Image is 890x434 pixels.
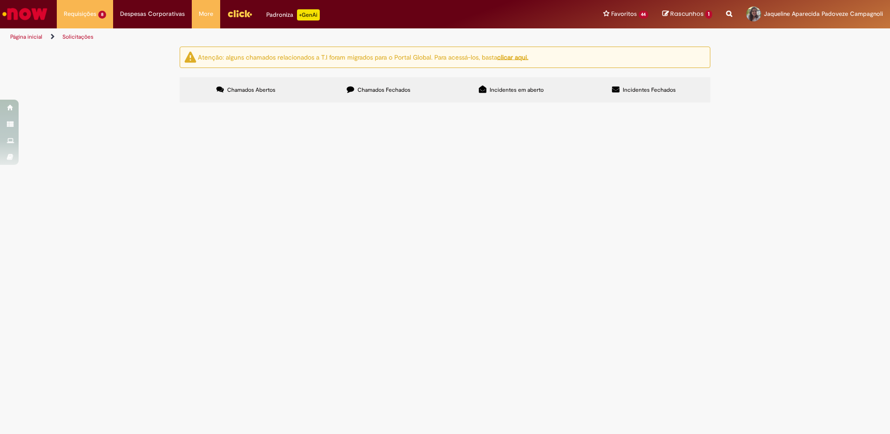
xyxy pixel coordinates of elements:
a: Rascunhos [662,10,712,19]
a: Página inicial [10,33,42,41]
span: Favoritos [611,9,637,19]
span: Chamados Fechados [357,86,411,94]
span: Despesas Corporativas [120,9,185,19]
span: 8 [98,11,106,19]
a: clicar aqui. [497,53,528,61]
span: Rascunhos [670,9,704,18]
span: Requisições [64,9,96,19]
div: Padroniza [266,9,320,20]
span: Jaqueline Aparecida Padoveze Campagnoli [764,10,883,18]
span: More [199,9,213,19]
span: Chamados Abertos [227,86,276,94]
ul: Trilhas de página [7,28,587,46]
span: 44 [639,11,649,19]
a: Solicitações [62,33,94,41]
p: +GenAi [297,9,320,20]
span: 1 [705,10,712,19]
span: Incidentes Fechados [623,86,676,94]
span: Incidentes em aberto [490,86,544,94]
ng-bind-html: Atenção: alguns chamados relacionados a T.I foram migrados para o Portal Global. Para acessá-los,... [198,53,528,61]
img: click_logo_yellow_360x200.png [227,7,252,20]
img: ServiceNow [1,5,49,23]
